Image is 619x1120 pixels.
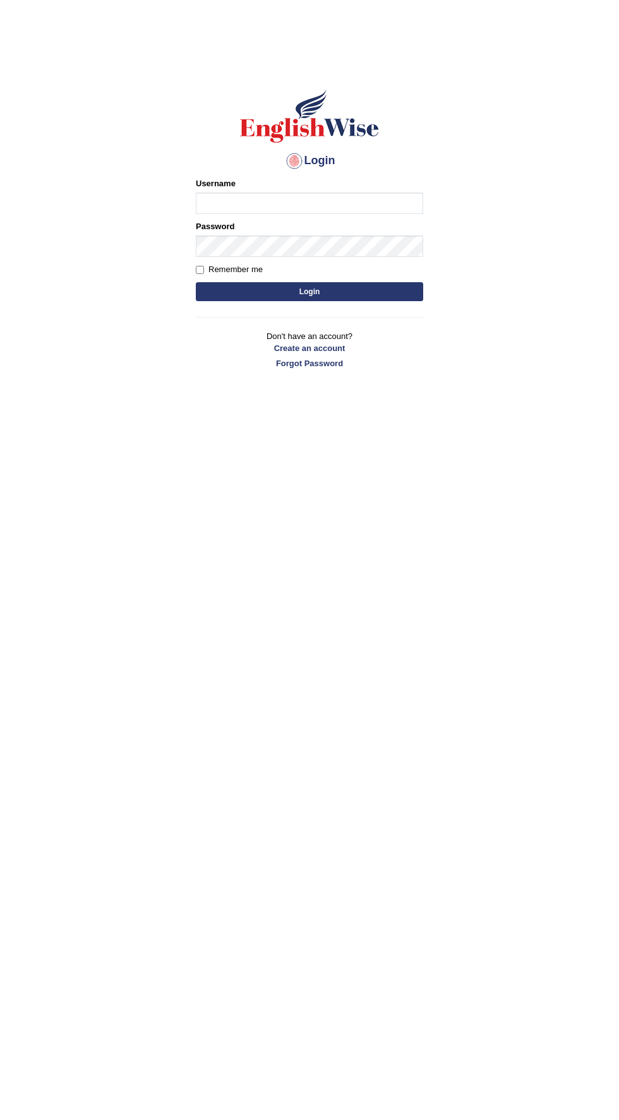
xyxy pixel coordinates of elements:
[237,88,382,145] img: Logo of English Wise sign in for intelligent practice with AI
[196,266,204,274] input: Remember me
[196,357,423,369] a: Forgot Password
[196,263,263,276] label: Remember me
[196,342,423,354] a: Create an account
[196,177,236,189] label: Username
[196,282,423,301] button: Login
[196,151,423,171] h4: Login
[196,220,234,232] label: Password
[196,330,423,369] p: Don't have an account?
